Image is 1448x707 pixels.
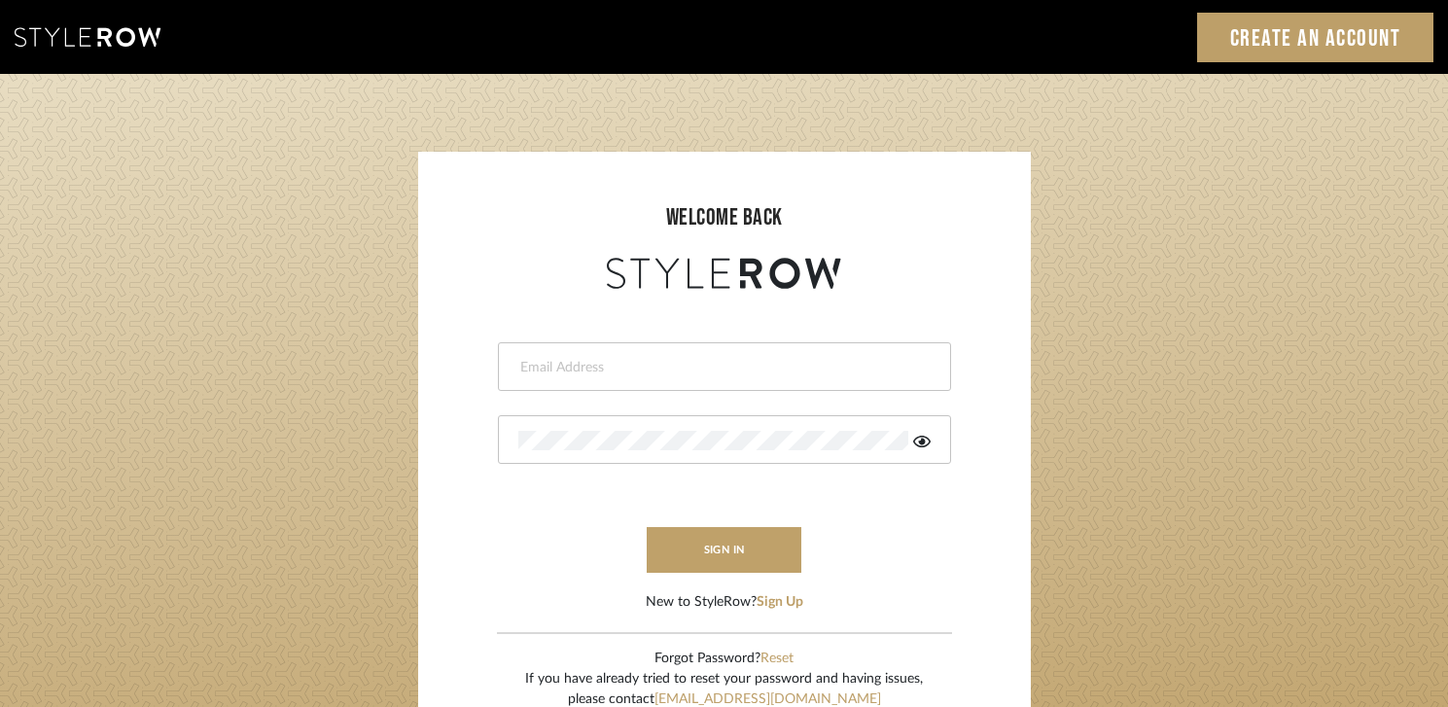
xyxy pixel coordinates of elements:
div: Forgot Password? [525,649,923,669]
button: sign in [647,527,802,573]
a: Create an Account [1197,13,1434,62]
input: Email Address [518,358,926,377]
button: Reset [760,649,794,669]
button: Sign Up [757,592,803,613]
a: [EMAIL_ADDRESS][DOMAIN_NAME] [654,692,881,706]
div: New to StyleRow? [646,592,803,613]
div: welcome back [438,200,1011,235]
